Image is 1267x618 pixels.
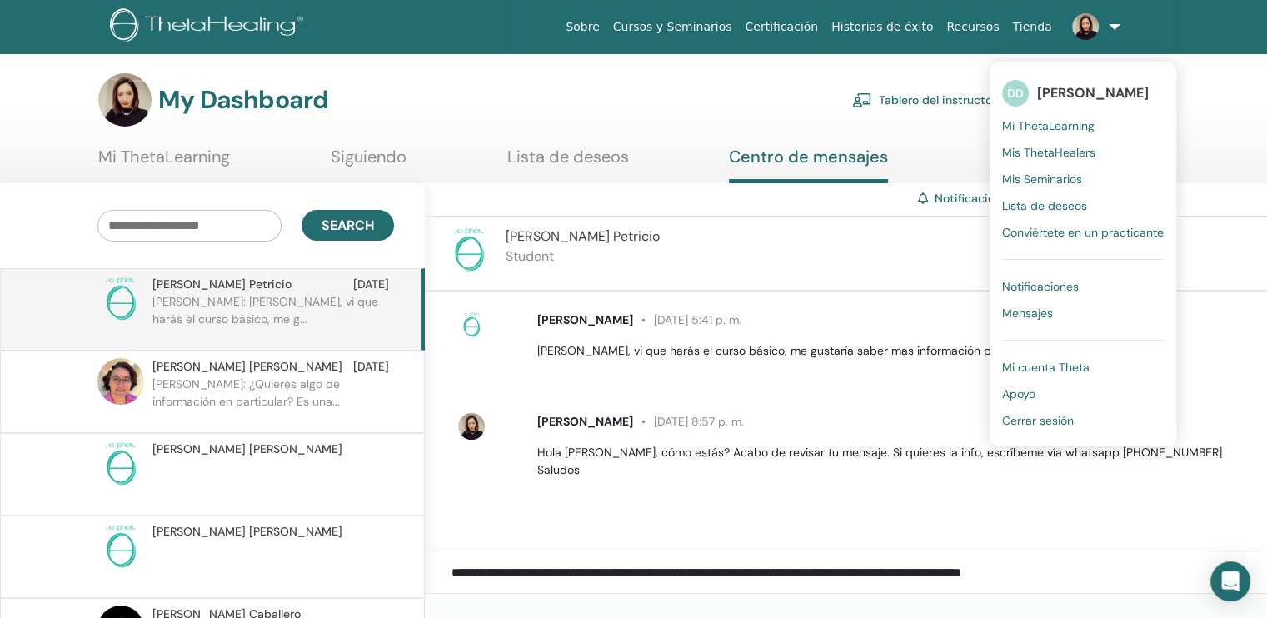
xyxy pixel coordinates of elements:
[537,414,633,429] span: [PERSON_NAME]
[1002,279,1079,294] span: Notificaciones
[1002,413,1074,428] span: Cerrar sesión
[507,147,629,179] a: Lista de deseos
[158,85,328,115] h3: My Dashboard
[1002,112,1164,139] a: Mi ThetaLearning
[152,358,342,376] span: [PERSON_NAME] [PERSON_NAME]
[322,217,374,234] span: Search
[97,441,144,487] img: no-photo.png
[559,12,606,42] a: Sobre
[1002,198,1087,213] span: Lista de deseos
[458,311,485,338] img: no-photo.png
[353,276,389,293] span: [DATE]
[1002,145,1095,160] span: Mis ThetaHealers
[1002,225,1164,240] span: Conviértete en un practicante
[1002,74,1164,112] a: DD[PERSON_NAME]
[1002,407,1164,434] a: Cerrar sesión
[110,8,309,46] img: logo.png
[1002,381,1164,407] a: Apoyo
[152,523,342,541] span: [PERSON_NAME] [PERSON_NAME]
[152,376,394,426] p: [PERSON_NAME]: ¿Quieres algo de información en particular? Es una...
[989,147,1120,179] a: Ayuda y recursos
[331,147,407,179] a: Siguiendo
[606,12,739,42] a: Cursos y Seminarios
[98,147,230,179] a: Mi ThetaLearning
[1002,306,1053,321] span: Mensajes
[353,358,389,376] span: [DATE]
[1002,354,1164,381] a: Mi cuenta Theta
[852,92,872,107] img: chalkboard-teacher.svg
[152,293,394,343] p: [PERSON_NAME]: [PERSON_NAME], vi que harás el curso básico, me g...
[1002,386,1035,401] span: Apoyo
[633,312,741,327] span: [DATE] 5:41 p. m.
[506,227,660,245] span: [PERSON_NAME] Petricio
[537,312,633,327] span: [PERSON_NAME]
[1002,192,1164,219] a: Lista de deseos
[97,358,144,405] img: default.jpg
[446,227,492,273] img: no-photo.png
[825,12,940,42] a: Historias de éxito
[633,414,744,429] span: [DATE] 8:57 p. m.
[302,210,394,241] button: Search
[458,413,485,440] img: default.jpg
[1006,12,1059,42] a: Tienda
[729,147,888,183] a: Centro de mensajes
[1002,139,1164,166] a: Mis ThetaHealers
[738,12,825,42] a: Certificación
[506,247,660,267] p: Student
[1210,561,1250,601] div: Open Intercom Messenger
[1072,13,1099,40] img: default.jpg
[1037,84,1149,102] span: [PERSON_NAME]
[1002,166,1164,192] a: Mis Seminarios
[1002,273,1164,300] a: Notificaciones
[152,441,342,458] span: [PERSON_NAME] [PERSON_NAME]
[935,191,1014,206] a: Notificaciones
[1002,300,1164,326] a: Mensajes
[152,276,292,293] span: [PERSON_NAME] Petricio
[1002,118,1095,133] span: Mi ThetaLearning
[97,276,144,322] img: no-photo.png
[852,82,996,118] a: Tablero del instructor
[97,523,144,570] img: no-photo.png
[537,342,1248,360] p: [PERSON_NAME], vi que harás el curso básico, me gustaría saber mas información para hacerlo. Much...
[537,444,1248,479] p: Hola [PERSON_NAME], cómo estás? Acabo de revisar tu mensaje. Si quieres la info, escríbeme vía wh...
[1002,80,1029,107] span: DD
[98,73,152,127] img: default.jpg
[1002,360,1090,375] span: Mi cuenta Theta
[1002,219,1164,246] a: Conviértete en un practicante
[940,12,1005,42] a: Recursos
[1002,172,1082,187] span: Mis Seminarios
